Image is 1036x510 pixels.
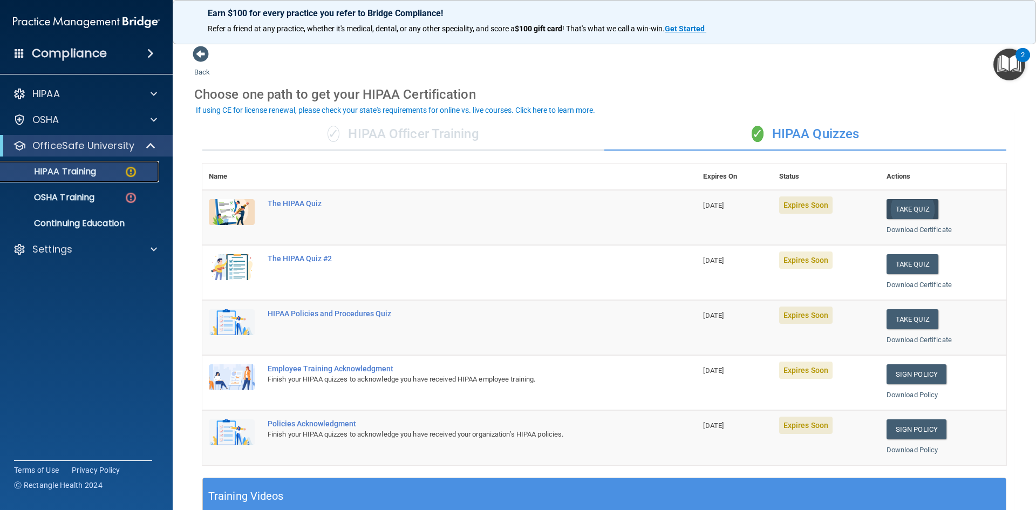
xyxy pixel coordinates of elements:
img: danger-circle.6113f641.png [124,191,138,205]
strong: Get Started [665,24,705,33]
p: Continuing Education [7,218,154,229]
p: OSHA [32,113,59,126]
span: ✓ [752,126,764,142]
button: Take Quiz [887,254,938,274]
a: HIPAA [13,87,157,100]
span: [DATE] [703,311,724,319]
a: Get Started [665,24,706,33]
button: Open Resource Center, 2 new notifications [993,49,1025,80]
span: [DATE] [703,366,724,375]
a: Download Policy [887,391,938,399]
div: If using CE for license renewal, please check your state's requirements for online vs. live cours... [196,106,595,114]
span: Refer a friend at any practice, whether it's medical, dental, or any other speciality, and score a [208,24,515,33]
span: [DATE] [703,421,724,430]
span: ✓ [328,126,339,142]
p: HIPAA Training [7,166,96,177]
div: HIPAA Policies and Procedures Quiz [268,309,643,318]
p: OSHA Training [7,192,94,203]
div: The HIPAA Quiz #2 [268,254,643,263]
button: Take Quiz [887,199,938,219]
div: Finish your HIPAA quizzes to acknowledge you have received your organization’s HIPAA policies. [268,428,643,441]
div: HIPAA Officer Training [202,118,604,151]
span: [DATE] [703,201,724,209]
a: Download Certificate [887,281,952,289]
span: Expires Soon [779,362,833,379]
th: Status [773,164,880,190]
span: ! That's what we call a win-win. [562,24,665,33]
p: OfficeSafe University [32,139,134,152]
div: Employee Training Acknowledgment [268,364,643,373]
a: Download Policy [887,446,938,454]
span: [DATE] [703,256,724,264]
th: Actions [880,164,1006,190]
h5: Training Videos [208,487,284,506]
img: PMB logo [13,11,160,33]
img: warning-circle.0cc9ac19.png [124,165,138,179]
div: Finish your HIPAA quizzes to acknowledge you have received HIPAA employee training. [268,373,643,386]
a: Privacy Policy [72,465,120,475]
div: 2 [1021,55,1025,69]
a: OfficeSafe University [13,139,156,152]
a: Download Certificate [887,336,952,344]
div: Choose one path to get your HIPAA Certification [194,79,1014,110]
div: HIPAA Quizzes [604,118,1006,151]
div: The HIPAA Quiz [268,199,643,208]
h4: Compliance [32,46,107,61]
a: Sign Policy [887,364,946,384]
p: Earn $100 for every practice you refer to Bridge Compliance! [208,8,1001,18]
span: Expires Soon [779,417,833,434]
a: Sign Policy [887,419,946,439]
span: Expires Soon [779,251,833,269]
p: HIPAA [32,87,60,100]
strong: $100 gift card [515,24,562,33]
a: Terms of Use [14,465,59,475]
span: Expires Soon [779,196,833,214]
p: Settings [32,243,72,256]
span: Expires Soon [779,307,833,324]
div: Policies Acknowledgment [268,419,643,428]
a: OSHA [13,113,157,126]
span: Ⓒ Rectangle Health 2024 [14,480,103,491]
button: If using CE for license renewal, please check your state's requirements for online vs. live cours... [194,105,597,115]
button: Take Quiz [887,309,938,329]
a: Download Certificate [887,226,952,234]
a: Back [194,55,210,76]
th: Name [202,164,261,190]
a: Settings [13,243,157,256]
th: Expires On [697,164,772,190]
